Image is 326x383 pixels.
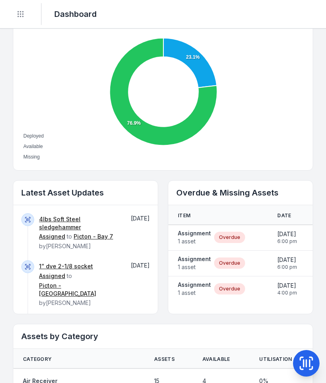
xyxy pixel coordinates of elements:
strong: Assignment [178,229,211,237]
div: Overdue [214,283,245,294]
span: Available [23,144,43,149]
h2: Dashboard [54,8,97,20]
a: Assigned [39,272,65,280]
a: 1” dve 2-1/8 socket [39,262,93,270]
a: 4lbs Soft Steel sledgehammer [39,215,119,231]
span: to by [PERSON_NAME] [39,216,119,249]
span: [DATE] [131,262,150,269]
span: to by [PERSON_NAME] [39,263,119,306]
button: Toggle navigation [13,6,28,22]
a: Assignment1 asset [178,229,211,245]
span: Available [202,356,230,362]
time: 14/10/2025, 6:00:00 pm [277,256,297,270]
time: 13/10/2025, 4:00:00 pm [277,282,297,296]
a: Assignment1 asset [178,281,211,297]
span: Item [178,212,190,219]
strong: Assignment [178,255,211,263]
span: [DATE] [277,230,297,238]
strong: Assignment [178,281,211,289]
span: [DATE] [277,256,297,264]
span: Missing [23,154,40,160]
span: Date [277,212,291,219]
span: [DATE] [131,215,150,222]
div: Overdue [214,232,245,243]
span: 1 asset [178,237,211,245]
h2: Latest Asset Updates [21,187,150,198]
span: Category [23,356,52,362]
time: 10/10/2025, 2:25:18 pm [131,262,150,269]
a: Picton - [GEOGRAPHIC_DATA] [39,282,119,298]
span: Assets [154,356,175,362]
span: 6:00 pm [277,264,297,270]
span: [DATE] [277,282,297,290]
h2: Overdue & Missing Assets [176,187,305,198]
span: 4:00 pm [277,290,297,296]
a: Picton - Bay 7 [74,233,113,241]
span: 1 asset [178,263,211,271]
time: 13/10/2025, 7:22:45 am [131,215,150,222]
a: Assignment1 asset [178,255,211,271]
div: Overdue [214,257,245,269]
span: Utilisation [259,356,292,362]
span: 1 asset [178,289,211,297]
h2: Assets by Category [21,331,305,342]
time: 14/10/2025, 6:00:00 pm [277,230,297,245]
span: Deployed [23,133,44,139]
span: 6:00 pm [277,238,297,245]
a: Assigned [39,233,65,241]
